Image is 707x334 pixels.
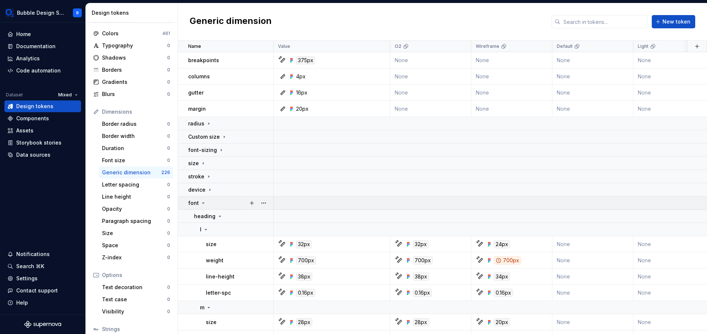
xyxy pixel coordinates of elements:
[471,85,552,101] td: None
[296,318,312,326] div: 28px
[99,179,173,191] a: Letter spacing0
[552,68,633,85] td: None
[206,241,217,248] p: size
[99,215,173,227] a: Paragraph spacing0
[16,151,50,159] div: Data sources
[17,9,64,17] div: Bubble Design System
[167,242,170,248] div: 0
[16,287,58,294] div: Contact support
[494,256,521,264] div: 700px
[206,257,224,264] p: weight
[102,66,167,74] div: Borders
[390,52,471,68] td: None
[102,157,167,164] div: Font size
[552,52,633,68] td: None
[167,296,170,302] div: 0
[99,294,173,305] a: Text case0
[167,182,170,188] div: 0
[167,230,170,236] div: 0
[102,271,170,279] div: Options
[16,127,34,134] div: Assets
[296,289,315,297] div: 0.16px
[552,236,633,252] td: None
[167,284,170,290] div: 0
[90,28,173,39] a: Colors461
[188,120,204,127] p: radius
[167,255,170,260] div: 0
[206,273,235,280] p: line-height
[476,43,499,49] p: Wireframe
[167,145,170,151] div: 0
[99,167,173,178] a: Generic dimension226
[90,52,173,64] a: Shadows0
[102,145,167,152] div: Duration
[4,100,81,112] a: Design tokens
[167,206,170,212] div: 0
[99,281,173,293] a: Text decoration0
[5,8,14,17] img: 1a847f6c-1245-4c66-adf2-ab3a177fc91e.png
[102,230,167,237] div: Size
[188,73,210,80] p: columns
[413,273,429,281] div: 38px
[16,103,53,110] div: Design tokens
[200,304,204,311] p: m
[90,40,173,51] a: Typography0
[296,56,315,64] div: 375px
[4,149,81,161] a: Data sources
[99,118,173,130] a: Border radius0
[58,92,72,98] span: Mixed
[188,173,204,180] p: stroke
[4,260,81,272] button: Search ⌘K
[188,89,204,96] p: gutter
[102,205,167,213] div: Opacity
[167,194,170,200] div: 0
[206,319,217,326] p: size
[102,42,167,49] div: Typography
[55,90,81,100] button: Mixed
[102,193,167,200] div: Line height
[194,213,215,220] p: heading
[102,90,167,98] div: Blurs
[4,40,81,52] a: Documentation
[90,76,173,88] a: Gradients0
[161,170,170,175] div: 226
[188,133,220,141] p: Custom size
[102,132,167,140] div: Border width
[560,15,647,28] input: Search in tokens...
[102,169,161,176] div: Generic dimension
[296,105,309,113] div: 20px
[16,139,61,146] div: Storybook stories
[4,113,81,124] a: Components
[552,285,633,301] td: None
[76,10,79,16] div: R
[4,125,81,136] a: Assets
[552,252,633,269] td: None
[16,31,31,38] div: Home
[471,52,552,68] td: None
[188,186,205,193] p: device
[99,252,173,263] a: Z-index0
[413,318,429,326] div: 28px
[162,31,170,36] div: 461
[652,15,695,28] button: New token
[99,227,173,239] a: Size0
[99,239,173,251] a: Space0
[102,30,162,37] div: Colors
[99,154,173,166] a: Font size0
[390,68,471,85] td: None
[4,297,81,309] button: Help
[494,289,513,297] div: 0.16px
[24,321,61,328] svg: Supernova Logo
[167,67,170,73] div: 0
[4,137,81,149] a: Storybook stories
[16,299,28,306] div: Help
[1,5,84,21] button: Bubble Design SystemR
[296,273,312,281] div: 38px
[4,248,81,260] button: Notifications
[552,101,633,117] td: None
[16,43,56,50] div: Documentation
[99,130,173,142] a: Border width0
[200,226,201,233] p: l
[395,43,401,49] p: O2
